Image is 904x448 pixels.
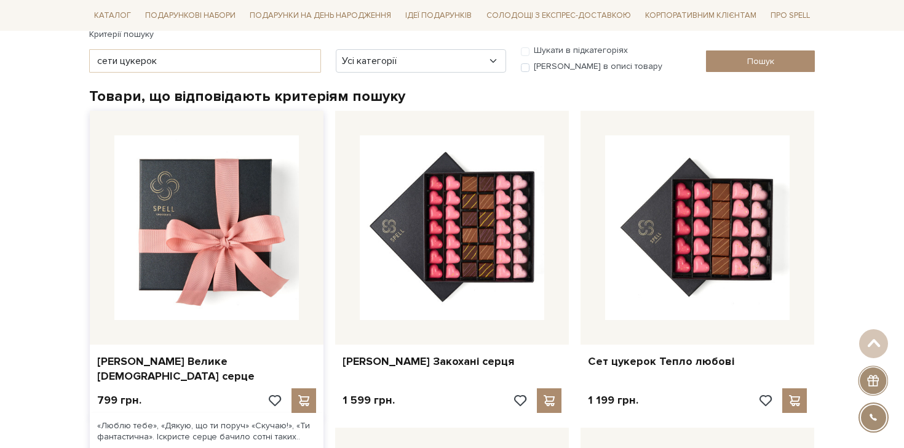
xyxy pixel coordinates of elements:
[534,45,628,56] label: Шукати в підкатегоріях
[588,393,638,407] p: 1 199 грн.
[400,6,477,25] span: Ідеї подарунків
[140,6,240,25] span: Подарункові набори
[343,354,561,369] a: [PERSON_NAME] Закохані серця
[343,393,395,407] p: 1 599 грн.
[114,135,299,320] img: Сет цукерок Велике іскристе серце
[766,6,815,25] span: Про Spell
[89,6,136,25] a: Каталог
[706,50,815,72] input: Пошук
[97,354,316,383] a: [PERSON_NAME] Велике [DEMOGRAPHIC_DATA] серце
[97,393,141,407] p: 799 грн.
[482,5,636,26] a: Солодощі з експрес-доставкою
[588,354,807,369] a: Сет цукерок Тепло любові
[89,87,815,106] h2: Товари, що відповідають критеріям пошуку
[640,5,761,26] a: Корпоративним клієнтам
[245,6,396,25] span: Подарунки на День народження
[89,49,321,73] input: Ключові слова
[89,23,154,45] label: Критерії пошуку
[534,61,662,72] label: [PERSON_NAME] в описі товару
[521,63,529,72] input: [PERSON_NAME] в описі товару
